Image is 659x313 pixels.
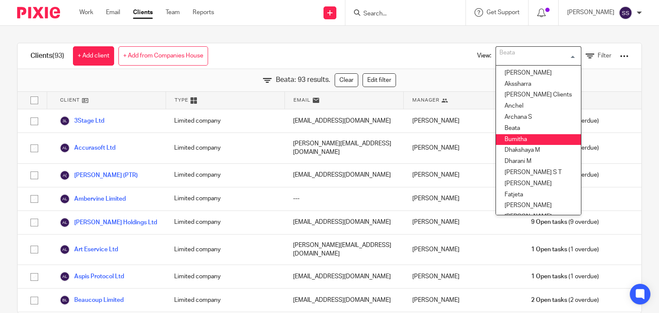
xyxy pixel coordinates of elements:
span: (9 overdue) [531,218,599,226]
a: Ambervine Limited [60,194,126,204]
div: Limited company [166,133,284,163]
li: [PERSON_NAME] [496,200,581,211]
div: [EMAIL_ADDRESS][DOMAIN_NAME] [284,164,403,187]
img: svg%3E [60,217,70,228]
div: View: [464,43,629,69]
a: Aspis Protocol Ltd [60,271,124,282]
div: [PERSON_NAME] [404,187,523,211]
div: Search for option [496,46,581,66]
div: Limited company [166,265,284,288]
span: (2 overdue) [531,296,599,304]
div: [PERSON_NAME] [404,235,523,265]
img: svg%3E [60,271,70,282]
img: svg%3E [60,194,70,204]
span: Beata: 93 results. [276,75,330,85]
h1: Clients [30,51,64,60]
div: [PERSON_NAME][EMAIL_ADDRESS][DOMAIN_NAME] [284,133,403,163]
span: 9 Open tasks [531,218,567,226]
input: Select all [26,92,42,108]
a: Clear [335,73,358,87]
li: [PERSON_NAME] [496,68,581,79]
span: (93) [52,52,64,59]
a: 3Stage Ltd [60,116,104,126]
div: [EMAIL_ADDRESS][DOMAIN_NAME] [284,289,403,312]
input: Search [363,10,440,18]
li: [PERSON_NAME] Clients [496,90,581,101]
a: Reports [193,8,214,17]
span: (1 overdue) [531,245,599,254]
div: --- [284,187,403,211]
img: svg%3E [619,6,632,20]
img: svg%3E [60,244,70,255]
div: [PERSON_NAME] [404,133,523,163]
span: Get Support [487,9,520,15]
a: [PERSON_NAME] (PTR) [60,170,138,181]
span: 1 Open tasks [531,272,567,281]
div: [EMAIL_ADDRESS][DOMAIN_NAME] [284,211,403,234]
div: Limited company [166,187,284,211]
li: Anchel [496,101,581,112]
li: Dharani M [496,156,581,167]
li: [PERSON_NAME] [496,211,581,223]
span: Filter [598,53,611,59]
div: Limited company [166,109,284,132]
div: [PERSON_NAME] [404,289,523,312]
img: svg%3E [60,143,70,153]
a: Team [166,8,180,17]
img: svg%3E [60,295,70,305]
img: svg%3E [60,116,70,126]
li: Fatjeta [496,190,581,201]
div: [EMAIL_ADDRESS][DOMAIN_NAME] [284,265,403,288]
img: Pixie [17,7,60,18]
a: Clients [133,8,153,17]
div: [EMAIL_ADDRESS][DOMAIN_NAME] [284,109,403,132]
a: + Add from Companies House [118,46,208,66]
span: Email [293,96,311,104]
a: Work [79,8,93,17]
div: Limited company [166,211,284,234]
a: Accurasoft Ltd [60,143,115,153]
span: 2 Open tasks [531,296,567,304]
span: Type [175,96,188,104]
div: Limited company [166,235,284,265]
div: Limited company [166,164,284,187]
span: Client [60,96,80,104]
li: [PERSON_NAME] [496,178,581,190]
div: [PERSON_NAME] [404,265,523,288]
a: + Add client [73,46,114,66]
img: svg%3E [60,170,70,181]
div: [PERSON_NAME] [404,109,523,132]
a: Edit filter [363,73,396,87]
span: Manager [412,96,439,104]
li: Akssharra [496,79,581,90]
input: Search for option [497,48,576,63]
a: Beaucoup Limited [60,295,124,305]
li: [PERSON_NAME] S T [496,167,581,178]
a: [PERSON_NAME] Holdings Ltd [60,217,157,228]
li: Dhakshaya M [496,145,581,156]
li: Bumitha [496,134,581,145]
div: [PERSON_NAME][EMAIL_ADDRESS][DOMAIN_NAME] [284,235,403,265]
span: (1 overdue) [531,272,599,281]
a: Email [106,8,120,17]
p: [PERSON_NAME] [567,8,614,17]
div: [PERSON_NAME] [404,211,523,234]
div: Limited company [166,289,284,312]
span: 1 Open tasks [531,245,567,254]
li: Archana S [496,112,581,123]
li: Beata [496,123,581,134]
a: Art Eservice Ltd [60,244,118,255]
div: [PERSON_NAME] [404,164,523,187]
